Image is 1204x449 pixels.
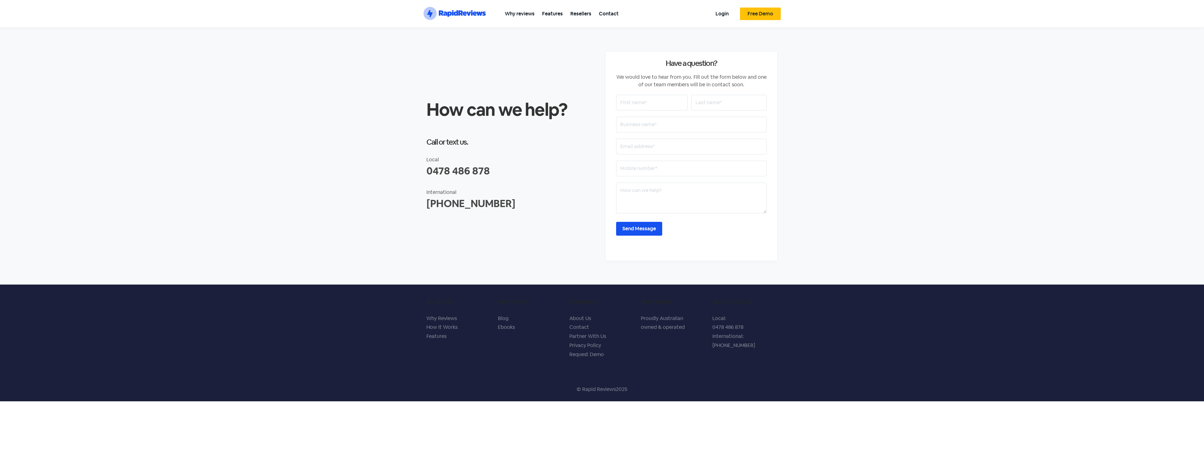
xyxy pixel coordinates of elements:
input: Email address* [616,139,767,154]
div: Local [426,156,599,163]
div: 2025 [616,386,627,393]
p: Proudly Australian owned & operated [641,314,706,332]
a: Login [712,7,732,21]
h5: Products [426,298,492,305]
h2: How can we help? [426,101,599,118]
input: Last name* [691,95,767,110]
a: Ebooks [498,324,515,330]
a: Partner With Us [569,333,606,339]
h5: Australian [641,298,706,305]
a: Blog [498,315,509,322]
p: © Rapid Reviews [577,386,616,393]
a: Contact [569,324,589,330]
a: Resellers [567,7,595,21]
div: International [426,189,599,196]
input: Mobile number* [616,161,767,176]
input: First name* [616,95,688,110]
div: We would love to hear from you. Fill out the form below and one of our team members will be in co... [616,73,767,88]
p: Local: 0478 486 878 International: [PHONE_NUMBER] [712,314,778,350]
a: Features [538,7,567,21]
a: Why Reviews [426,315,457,322]
a: Features [426,333,446,339]
div: 0478 486 878 [426,163,599,179]
span: Free Demo [747,11,773,16]
a: Contact [595,7,622,21]
h5: Company [569,298,635,305]
a: Privacy Policy [569,342,601,349]
h5: Resources [498,298,563,305]
a: How It Works [426,324,457,330]
a: Free Demo [740,8,781,20]
a: Why reviews [501,7,538,21]
h5: Text or call us. [712,298,778,305]
a: About Us [569,315,591,322]
a: Request Demo [569,351,604,358]
input: Send Message [616,222,662,236]
h2: Call or text us. [426,138,599,146]
h2: Have a question? [616,60,767,67]
div: [PHONE_NUMBER] [426,196,599,211]
input: Business name* [616,117,767,132]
